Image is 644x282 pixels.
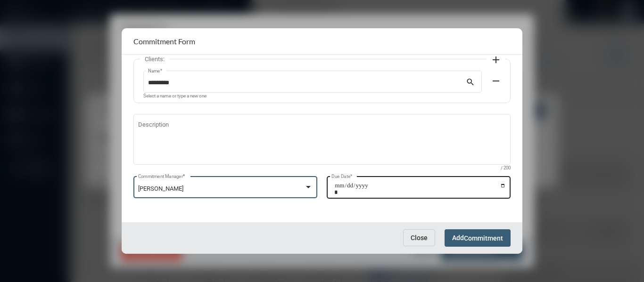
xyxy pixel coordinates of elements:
span: Commitment [464,234,503,242]
mat-icon: search [466,77,477,89]
span: Add [452,234,503,242]
mat-hint: / 200 [501,166,511,171]
mat-hint: Select a name or type a new one [143,94,206,99]
span: [PERSON_NAME] [138,185,183,192]
label: Clients: [140,56,169,63]
button: Close [403,229,435,246]
mat-icon: add [490,54,502,65]
mat-icon: remove [490,75,502,87]
button: AddCommitment [445,229,511,247]
h2: Commitment Form [133,37,195,46]
span: Close [411,234,428,242]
